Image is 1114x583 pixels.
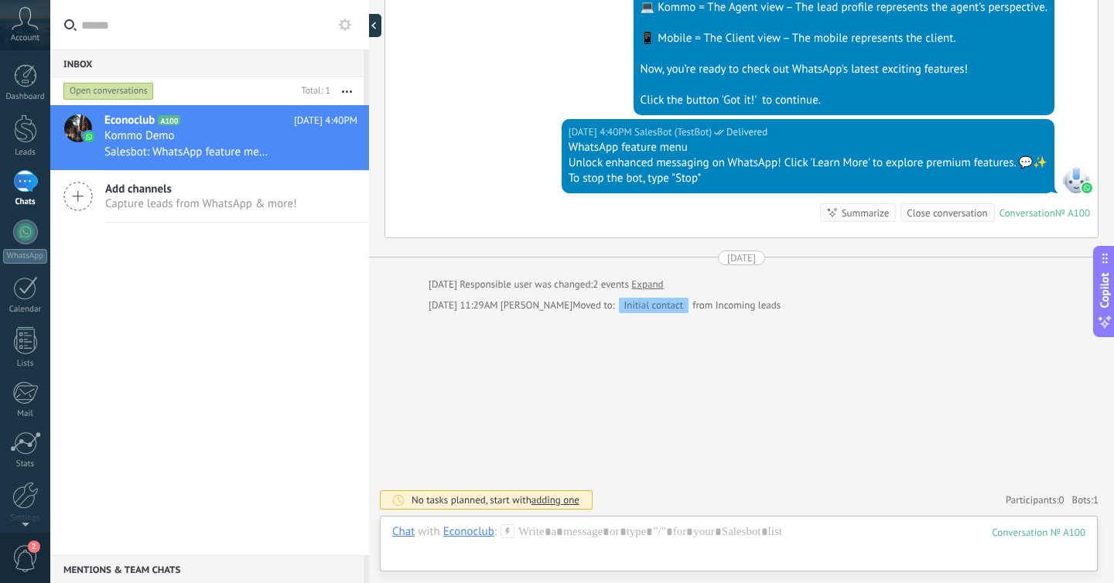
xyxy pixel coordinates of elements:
div: Lists [3,359,48,369]
div: Click the button 'Got it!' to continue. [641,93,1047,108]
span: Bots: [1072,493,1099,506]
div: To stop the bot, type "Stop" [569,171,1047,186]
a: avatariconEconoclubA100[DATE] 4:40PMKommo DemoSalesbot: WhatsApp feature menu Unlock enhanced mes... [50,105,369,170]
div: WhatsApp [3,249,47,264]
span: Econoclub [104,113,155,128]
div: Mail [3,409,48,419]
div: Leads [3,148,48,158]
div: Open conversations [63,82,154,101]
div: Econoclub [443,524,494,538]
span: adding one [531,493,579,506]
div: Calendar [3,305,48,315]
span: 2 events [593,277,629,292]
div: [DATE] 4:40PM [569,124,634,140]
span: with [418,524,439,540]
div: Summarize [842,206,890,220]
div: № A100 [1055,206,1090,220]
div: No tasks planned, start with [412,493,579,506]
span: Copilot [1097,273,1112,309]
div: Unlock enhanced messaging on WhatsApp! Click 'Learn More' to explore premium features. 💬✨ [569,155,1047,171]
button: More [330,77,364,105]
div: [DATE] 11:29AM [429,298,501,313]
div: Responsible user was changed: [429,277,664,292]
div: Inbox [50,49,364,77]
a: Expand [631,277,663,292]
span: Add channels [105,182,297,196]
div: [DATE] [727,251,756,265]
div: Show [358,14,381,37]
div: Mentions & Team chats [50,555,364,583]
div: Initial contact [619,298,689,313]
div: from Incoming leads [572,298,781,313]
div: Dashboard [3,92,48,102]
div: Chats [3,197,48,207]
span: [DATE] 4:40PM [294,113,357,128]
div: WhatsApp feature menu [569,140,1047,155]
span: Capture leads from WhatsApp & more! [105,196,297,211]
span: 2 [28,540,40,553]
span: : [494,524,497,540]
div: Total: 1 [296,84,330,99]
span: SalesBot (TestBot) [634,124,712,140]
span: Delivered [726,124,767,140]
img: icon [84,131,94,142]
span: 1 [1093,493,1099,506]
span: Moved to: [572,298,614,313]
div: 100 [992,526,1085,539]
a: Participants:0 [1006,493,1064,506]
img: waba.svg [1082,182,1092,193]
span: Kommo Demo [104,128,175,144]
span: A100 [158,115,180,125]
div: Stats [3,459,48,469]
div: [DATE] [429,277,460,292]
span: Account [11,33,39,43]
div: Now, you’re ready to check out WhatsApp's latest exciting features! [641,62,1047,77]
span: SalesBot [1062,165,1090,193]
span: Salesbot: WhatsApp feature menu Unlock enhanced messaging on WhatsApp! Click 'Learn More' to expl... [104,145,272,159]
span: Waldeir Junior [501,298,572,312]
div: 📱 Mobile = The Client view – The mobile represents the client. [641,31,1047,46]
div: Conversation [1000,206,1055,220]
span: 0 [1059,493,1064,506]
div: Close conversation [907,206,987,220]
